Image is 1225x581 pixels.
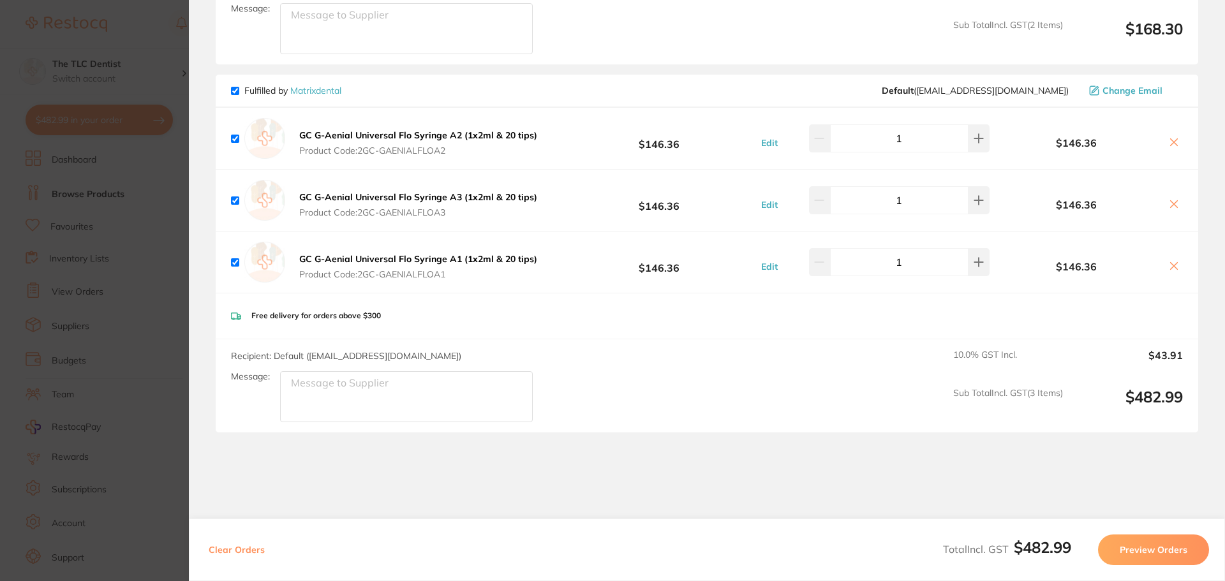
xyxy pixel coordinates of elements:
img: empty.jpg [244,180,285,221]
span: Recipient: Default ( [EMAIL_ADDRESS][DOMAIN_NAME] ) [231,350,461,362]
button: Clear Orders [205,534,269,565]
b: GC G-Aenial Universal Flo Syringe A2 (1x2ml & 20 tips) [299,129,537,141]
button: GC G-Aenial Universal Flo Syringe A1 (1x2ml & 20 tips) Product Code:2GC-GAENIALFLOA1 [295,253,541,280]
b: Default [882,85,914,96]
output: $482.99 [1073,388,1183,423]
p: Free delivery for orders above $300 [251,311,381,320]
span: Sub Total Incl. GST ( 3 Items) [953,388,1063,423]
b: $146.36 [993,199,1160,210]
button: GC G-Aenial Universal Flo Syringe A3 (1x2ml & 20 tips) Product Code:2GC-GAENIALFLOA3 [295,191,541,218]
b: $146.36 [993,261,1160,272]
img: empty.jpg [244,118,285,159]
span: Product Code: 2GC-GAENIALFLOA3 [299,207,537,217]
span: Change Email [1102,85,1162,96]
label: Message: [231,3,270,14]
output: $43.91 [1073,349,1183,378]
b: GC G-Aenial Universal Flo Syringe A1 (1x2ml & 20 tips) [299,253,537,265]
b: $482.99 [1014,538,1071,557]
button: Edit [757,199,782,210]
output: $168.30 [1073,20,1183,55]
b: $146.36 [993,137,1160,149]
button: Preview Orders [1098,534,1209,565]
span: 10.0 % GST Incl. [953,349,1063,378]
b: $146.36 [564,189,754,212]
button: Change Email [1085,85,1183,96]
a: Matrixdental [290,85,341,96]
span: Sub Total Incl. GST ( 2 Items) [953,20,1063,55]
button: GC G-Aenial Universal Flo Syringe A2 (1x2ml & 20 tips) Product Code:2GC-GAENIALFLOA2 [295,129,541,156]
label: Message: [231,371,270,382]
button: Edit [757,137,782,149]
b: GC G-Aenial Universal Flo Syringe A3 (1x2ml & 20 tips) [299,191,537,203]
span: Total Incl. GST [943,543,1071,555]
img: empty.jpg [244,242,285,283]
b: $146.36 [564,127,754,151]
span: sales@matrixdental.com.au [882,85,1069,96]
b: $146.36 [564,251,754,274]
span: Product Code: 2GC-GAENIALFLOA2 [299,145,537,156]
button: Edit [757,261,782,272]
p: Fulfilled by [244,85,341,96]
span: Product Code: 2GC-GAENIALFLOA1 [299,269,537,279]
